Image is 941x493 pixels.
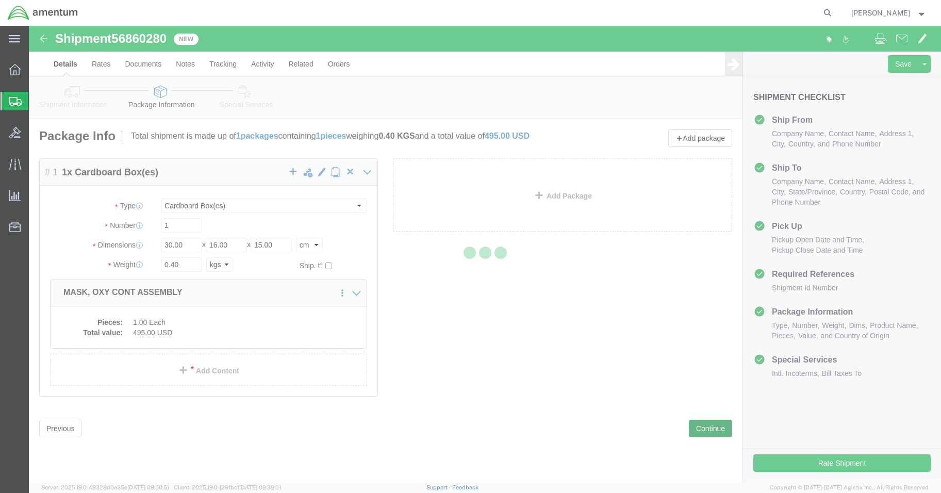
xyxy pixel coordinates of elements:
img: logo [7,5,78,21]
span: Client: 2025.19.0-129fbcf [174,484,281,490]
button: [PERSON_NAME] [851,7,927,19]
span: [DATE] 09:39:01 [239,484,281,490]
span: Server: 2025.19.0-49328d0a35e [41,484,169,490]
a: Feedback [452,484,478,490]
span: Eddie Gonzalez [851,7,910,19]
span: Copyright © [DATE]-[DATE] Agistix Inc., All Rights Reserved [770,483,929,492]
a: Support [426,484,452,490]
span: [DATE] 09:50:51 [127,484,169,490]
